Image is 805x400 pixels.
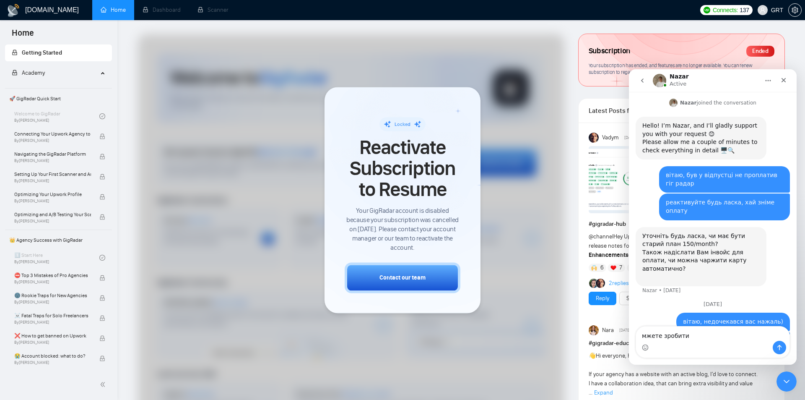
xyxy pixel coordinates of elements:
iframe: To enrich screen reader interactions, please activate Accessibility in Grammarly extension settings [629,69,797,365]
span: double-left [100,380,108,389]
span: 137 [740,5,749,15]
span: Your GigRadar account is disabled because your subscription was cancelled on [DATE]. Please conta... [345,206,460,252]
h1: # gigradar-education [589,339,774,348]
div: Contact our team [379,273,426,282]
a: 2replies [609,279,629,288]
span: Getting Started [22,49,62,56]
span: lock [99,154,105,159]
span: Your subscription has ended, and features are no longer available. You can renew subscription to ... [589,62,753,76]
span: Hey Upwork growth hackers, here's our July round-up and release notes for GigRadar • is your prof... [589,233,760,259]
span: 👋 [589,352,596,359]
div: Ended [746,46,774,57]
span: Expand [594,389,613,396]
span: Reactivate Subscription to Resume [345,137,460,200]
button: setting [788,3,802,17]
img: ❤️ [610,265,616,271]
span: Navigating the GigRadar Platform [14,150,91,158]
a: See the details [626,294,663,303]
span: lock [99,335,105,341]
span: @channel [589,233,613,240]
span: lock [12,70,18,76]
span: 👑 Agency Success with GigRadar [6,232,111,248]
img: Nara [589,325,599,335]
span: Academy [22,69,45,76]
img: 🙌 [591,265,597,271]
span: [DATE] [624,134,636,141]
span: Latest Posts from the GigRadar Community [589,105,649,116]
span: check-circle [99,113,105,119]
li: Getting Started [5,44,112,61]
span: Setting Up Your First Scanner and Auto-Bidder [14,170,91,178]
img: Alex B [589,279,598,288]
span: ☠️ Fatal Traps for Solo Freelancers [14,311,91,320]
span: By [PERSON_NAME] [14,178,91,183]
span: Vadym [602,133,619,142]
span: By [PERSON_NAME] [14,158,91,163]
span: Hi everyone, happy to be here with you all! If your agency has a website with an active blog, I’d... [589,352,758,396]
span: Connecting Your Upwork Agency to GigRadar [14,130,91,138]
span: By [PERSON_NAME] [14,300,91,305]
a: Reply [596,294,609,303]
span: 6 [600,264,604,272]
span: By [PERSON_NAME] [14,360,91,365]
h1: # gigradar-hub [589,220,774,229]
a: homeHome [101,6,126,13]
img: upwork-logo.png [704,7,710,13]
span: Subscription [589,44,630,58]
span: 🌚 Rookie Traps for New Agencies [14,291,91,300]
span: lock [99,133,105,139]
span: Optimizing and A/B Testing Your Scanner for Better Results [14,210,91,219]
span: lock [99,194,105,200]
span: By [PERSON_NAME] [14,280,91,285]
span: By [PERSON_NAME] [14,219,91,224]
span: By [PERSON_NAME] [14,320,91,325]
span: user [760,7,766,13]
span: Academy [12,69,45,76]
span: Nara [602,326,614,335]
span: ❌ How to get banned on Upwork [14,332,91,340]
span: lock [12,50,18,55]
span: Locked [395,121,410,127]
span: ⛔ Top 3 Mistakes of Pro Agencies [14,271,91,280]
span: setting [789,7,801,13]
span: 🚀 GigRadar Quick Start [6,90,111,107]
span: By [PERSON_NAME] [14,199,91,204]
img: logo [7,4,20,17]
span: Home [5,27,41,44]
span: lock [99,275,105,281]
span: lock [99,295,105,301]
span: lock [99,214,105,220]
img: Vadym [589,133,599,143]
span: 😭 Account blocked: what to do? [14,352,91,360]
span: Optimizing Your Upwork Profile [14,190,91,199]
